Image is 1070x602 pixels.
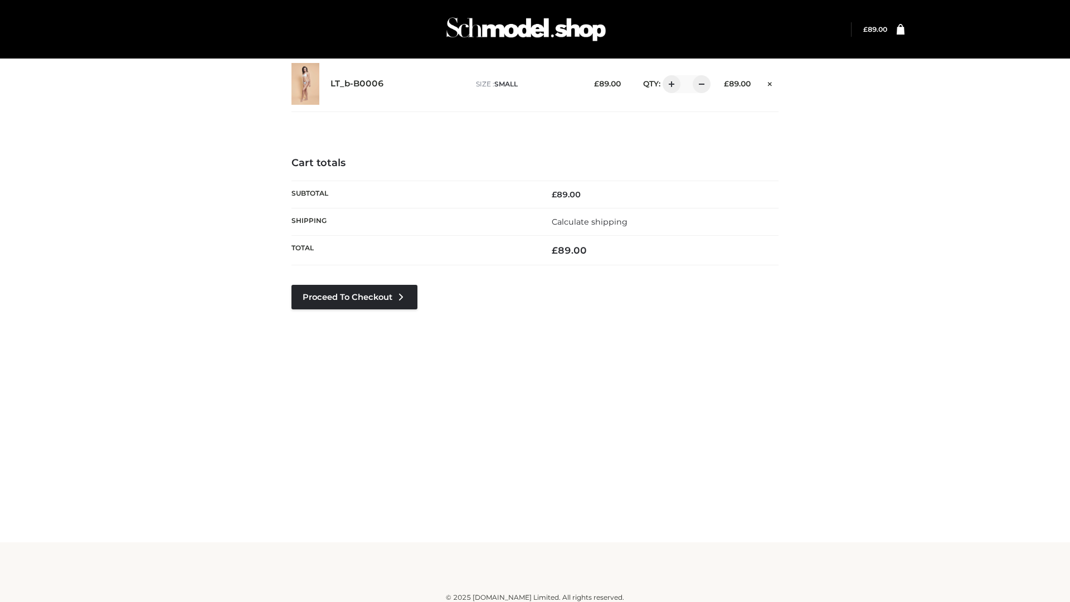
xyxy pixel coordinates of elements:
span: £ [552,190,557,200]
th: Total [291,236,535,265]
img: Schmodel Admin 964 [442,7,610,51]
span: SMALL [494,80,518,88]
span: £ [594,79,599,88]
th: Shipping [291,208,535,235]
span: £ [863,25,868,33]
th: Subtotal [291,181,535,208]
a: £89.00 [863,25,887,33]
bdi: 89.00 [552,190,581,200]
bdi: 89.00 [724,79,751,88]
div: QTY: [632,75,707,93]
p: size : [476,79,577,89]
a: LT_b-B0006 [330,79,384,89]
a: Calculate shipping [552,217,628,227]
bdi: 89.00 [552,245,587,256]
a: Proceed to Checkout [291,285,417,309]
a: Remove this item [762,75,779,90]
span: £ [724,79,729,88]
bdi: 89.00 [594,79,621,88]
bdi: 89.00 [863,25,887,33]
h4: Cart totals [291,157,779,169]
span: £ [552,245,558,256]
